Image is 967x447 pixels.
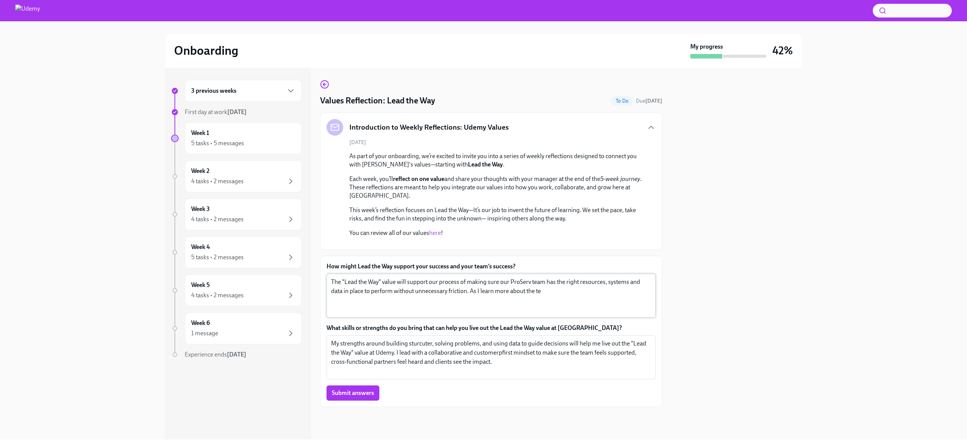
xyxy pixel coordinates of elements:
[349,206,644,223] p: This week’s reflection focuses on Lead the Way—It’s our job to invent the future of learning. We ...
[185,108,247,116] span: First day at work
[191,291,244,300] div: 4 tasks • 2 messages
[191,205,210,213] h6: Week 3
[191,319,210,327] h6: Week 6
[191,177,244,185] div: 4 tasks • 2 messages
[690,43,723,51] strong: My progress
[191,215,244,223] div: 4 tasks • 2 messages
[636,97,662,105] span: September 1st, 2025 10:00
[600,175,640,182] em: 5-week journey
[174,43,238,58] h2: Onboarding
[191,139,244,147] div: 5 tasks • 5 messages
[185,80,302,102] div: 3 previous weeks
[332,389,374,397] span: Submit answers
[191,253,244,262] div: 5 tasks • 2 messages
[320,95,435,106] h4: Values Reflection: Lead the Way
[191,243,210,251] h6: Week 4
[349,152,644,169] p: As part of your onboarding, we’re excited to invite you into a series of weekly reflections desig...
[349,175,644,200] p: Each week, you’ll and share your thoughts with your manager at the end of the . These reflections...
[171,108,302,116] a: First day at work[DATE]
[645,98,662,104] strong: [DATE]
[393,175,444,182] strong: reflect on one value
[171,198,302,230] a: Week 34 tasks • 2 messages
[171,160,302,192] a: Week 24 tasks • 2 messages
[429,229,441,236] a: here
[191,87,236,95] h6: 3 previous weeks
[349,139,366,146] span: [DATE]
[171,122,302,154] a: Week 15 tasks • 5 messages
[349,122,509,132] h5: Introduction to Weekly Reflections: Udemy Values
[331,339,651,376] textarea: My strengths around building sturcuter, solving problems, and using data to guide decisions will ...
[227,108,247,116] strong: [DATE]
[171,236,302,268] a: Week 45 tasks • 2 messages
[349,229,644,237] p: You can review all of our values !
[772,44,793,57] h3: 42%
[611,98,633,104] span: To Do
[327,324,656,332] label: What skills or strengths do you bring that can help you live out the Lead the Way value at [GEOGR...
[227,351,246,358] strong: [DATE]
[327,262,656,271] label: How might Lead the Way support your success and your team’s success?
[191,129,209,137] h6: Week 1
[327,385,379,401] button: Submit answers
[468,161,503,168] strong: Lead the Way
[331,277,651,314] textarea: The "Lead the Way" value will support our process of making sure our ProServ team has the right r...
[636,98,662,104] span: Due
[185,351,246,358] span: Experience ends
[171,274,302,306] a: Week 54 tasks • 2 messages
[171,312,302,344] a: Week 61 message
[191,329,218,338] div: 1 message
[191,281,210,289] h6: Week 5
[191,167,209,175] h6: Week 2
[15,5,40,17] img: Udemy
